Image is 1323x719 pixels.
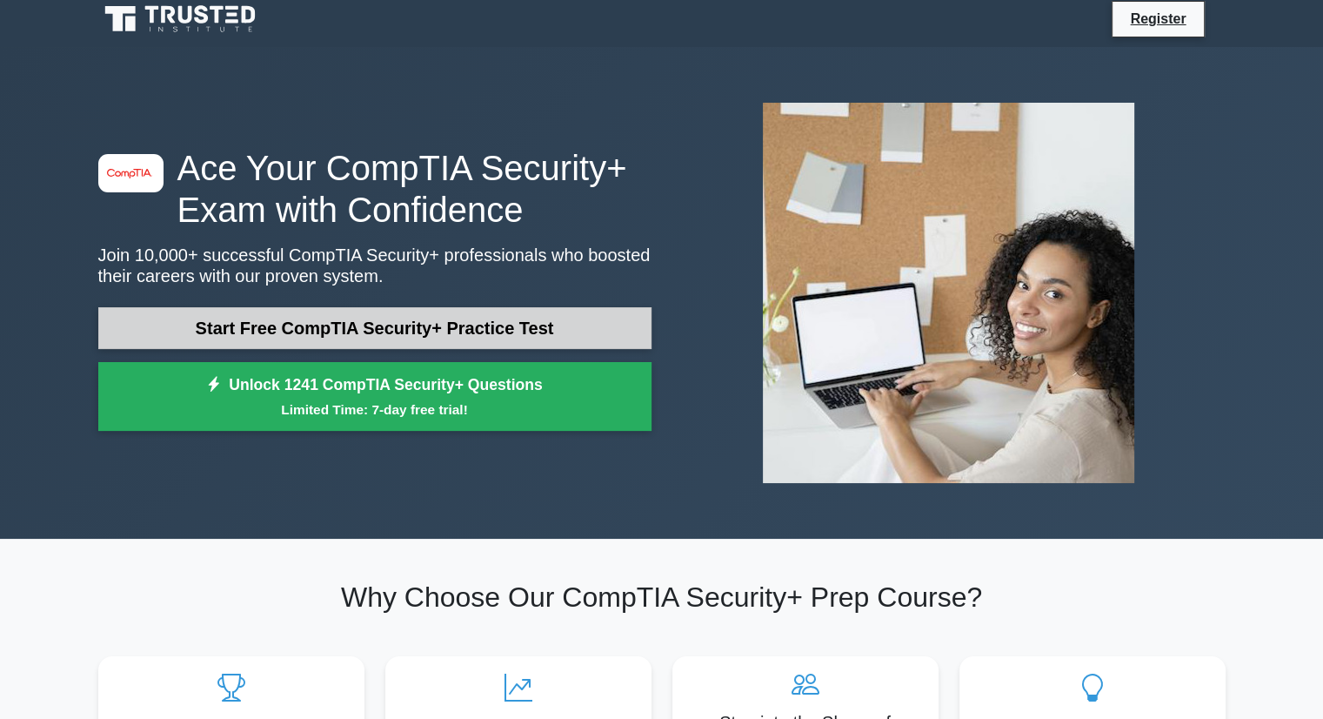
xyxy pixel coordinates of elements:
[1119,8,1196,30] a: Register
[98,581,1226,614] h2: Why Choose Our CompTIA Security+ Prep Course?
[98,307,651,349] a: Start Free CompTIA Security+ Practice Test
[120,400,630,420] small: Limited Time: 7-day free trial!
[98,147,651,231] h1: Ace Your CompTIA Security+ Exam with Confidence
[98,362,651,432] a: Unlock 1241 CompTIA Security+ QuestionsLimited Time: 7-day free trial!
[98,245,651,286] p: Join 10,000+ successful CompTIA Security+ professionals who boosted their careers with our proven...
